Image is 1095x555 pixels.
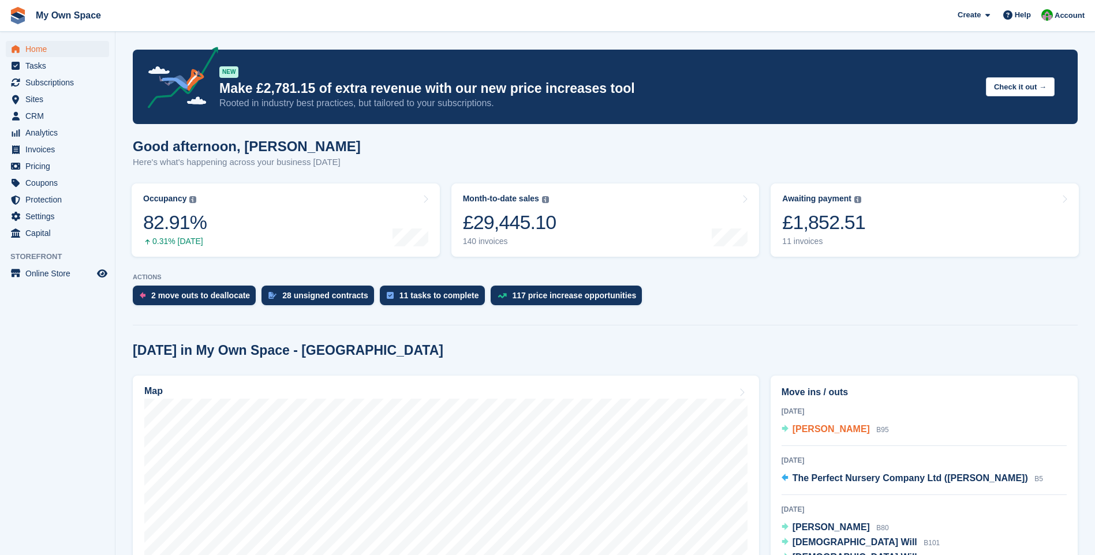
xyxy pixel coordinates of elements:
span: Capital [25,225,95,241]
a: Occupancy 82.91% 0.31% [DATE] [132,183,440,257]
a: menu [6,141,109,157]
img: move_outs_to_deallocate_icon-f764333ba52eb49d3ac5e1228854f67142a1ed5810a6f6cc68b1a99e826820c5.svg [140,292,145,299]
div: 0.31% [DATE] [143,237,207,246]
a: 2 move outs to deallocate [133,286,261,311]
span: Coupons [25,175,95,191]
span: Online Store [25,265,95,282]
h2: Move ins / outs [782,385,1067,399]
span: Create [958,9,981,21]
img: icon-info-grey-7440780725fd019a000dd9b08b2336e03edf1995a4989e88bcd33f0948082b44.svg [542,196,549,203]
div: 117 price increase opportunities [513,291,637,300]
p: Make £2,781.15 of extra revenue with our new price increases tool [219,80,977,97]
div: [DATE] [782,504,1067,515]
span: Protection [25,192,95,208]
div: 2 move outs to deallocate [151,291,250,300]
a: menu [6,91,109,107]
span: Tasks [25,58,95,74]
span: Subscriptions [25,74,95,91]
img: contract_signature_icon-13c848040528278c33f63329250d36e43548de30e8caae1d1a13099fd9432cc5.svg [268,292,276,299]
span: B80 [876,524,888,532]
a: 11 tasks to complete [380,286,491,311]
span: Home [25,41,95,57]
div: [DATE] [782,406,1067,417]
span: Sites [25,91,95,107]
p: ACTIONS [133,273,1078,281]
a: menu [6,125,109,141]
img: price_increase_opportunities-93ffe204e8149a01c8c9dc8f82e8f89637d9d84a8eef4429ea346261dce0b2c0.svg [498,293,507,298]
img: task-75834270c22a3079a89374b754ae025e5fb1db73e45f91037f5363f120a921f8.svg [387,292,394,299]
a: [PERSON_NAME] B80 [782,520,889,535]
a: My Own Space [31,6,106,25]
a: menu [6,225,109,241]
a: Month-to-date sales £29,445.10 140 invoices [451,183,760,257]
img: stora-icon-8386f47178a22dfd0bd8f6a31ec36ba5ce8667c1dd55bd0f319d3a0aa187defe.svg [9,7,27,24]
div: 140 invoices [463,237,556,246]
h2: Map [144,386,163,396]
span: Account [1055,10,1085,21]
span: B101 [924,539,940,547]
img: price-adjustments-announcement-icon-8257ccfd72463d97f412b2fc003d46551f7dbcb40ab6d574587a9cd5c0d94... [138,47,219,112]
button: Check it out → [986,77,1055,96]
div: Awaiting payment [782,194,851,204]
span: Invoices [25,141,95,157]
span: CRM [25,108,95,124]
a: Awaiting payment £1,852.51 11 invoices [771,183,1079,257]
span: [DEMOGRAPHIC_DATA] Will [793,537,917,547]
span: [PERSON_NAME] [793,522,870,532]
h1: Good afternoon, [PERSON_NAME] [133,138,361,154]
a: [PERSON_NAME] B95 [782,422,889,437]
div: £1,852.51 [782,211,865,234]
div: 28 unsigned contracts [282,291,368,300]
a: menu [6,175,109,191]
a: 28 unsigned contracts [261,286,380,311]
div: 11 invoices [782,237,865,246]
span: Settings [25,208,95,224]
a: menu [6,192,109,208]
a: menu [6,58,109,74]
div: Occupancy [143,194,186,204]
div: 82.91% [143,211,207,234]
img: icon-info-grey-7440780725fd019a000dd9b08b2336e03edf1995a4989e88bcd33f0948082b44.svg [854,196,861,203]
div: [DATE] [782,455,1067,466]
a: Preview store [95,267,109,280]
span: [PERSON_NAME] [793,424,870,434]
div: £29,445.10 [463,211,556,234]
div: 11 tasks to complete [399,291,479,300]
span: Help [1015,9,1031,21]
a: menu [6,108,109,124]
a: The Perfect Nursery Company Ltd ([PERSON_NAME]) B5 [782,471,1043,486]
a: menu [6,74,109,91]
span: B5 [1034,475,1043,483]
div: Month-to-date sales [463,194,539,204]
a: menu [6,158,109,174]
img: Paula Harris [1041,9,1053,21]
a: menu [6,41,109,57]
p: Rooted in industry best practices, but tailored to your subscriptions. [219,97,977,110]
div: NEW [219,66,238,78]
a: 117 price increase opportunities [491,286,648,311]
img: icon-info-grey-7440780725fd019a000dd9b08b2336e03edf1995a4989e88bcd33f0948082b44.svg [189,196,196,203]
span: B95 [876,426,888,434]
h2: [DATE] in My Own Space - [GEOGRAPHIC_DATA] [133,343,443,358]
a: menu [6,265,109,282]
span: Pricing [25,158,95,174]
p: Here's what's happening across your business [DATE] [133,156,361,169]
a: menu [6,208,109,224]
span: The Perfect Nursery Company Ltd ([PERSON_NAME]) [793,473,1028,483]
span: Storefront [10,251,115,262]
a: [DEMOGRAPHIC_DATA] Will B101 [782,535,940,550]
span: Analytics [25,125,95,141]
